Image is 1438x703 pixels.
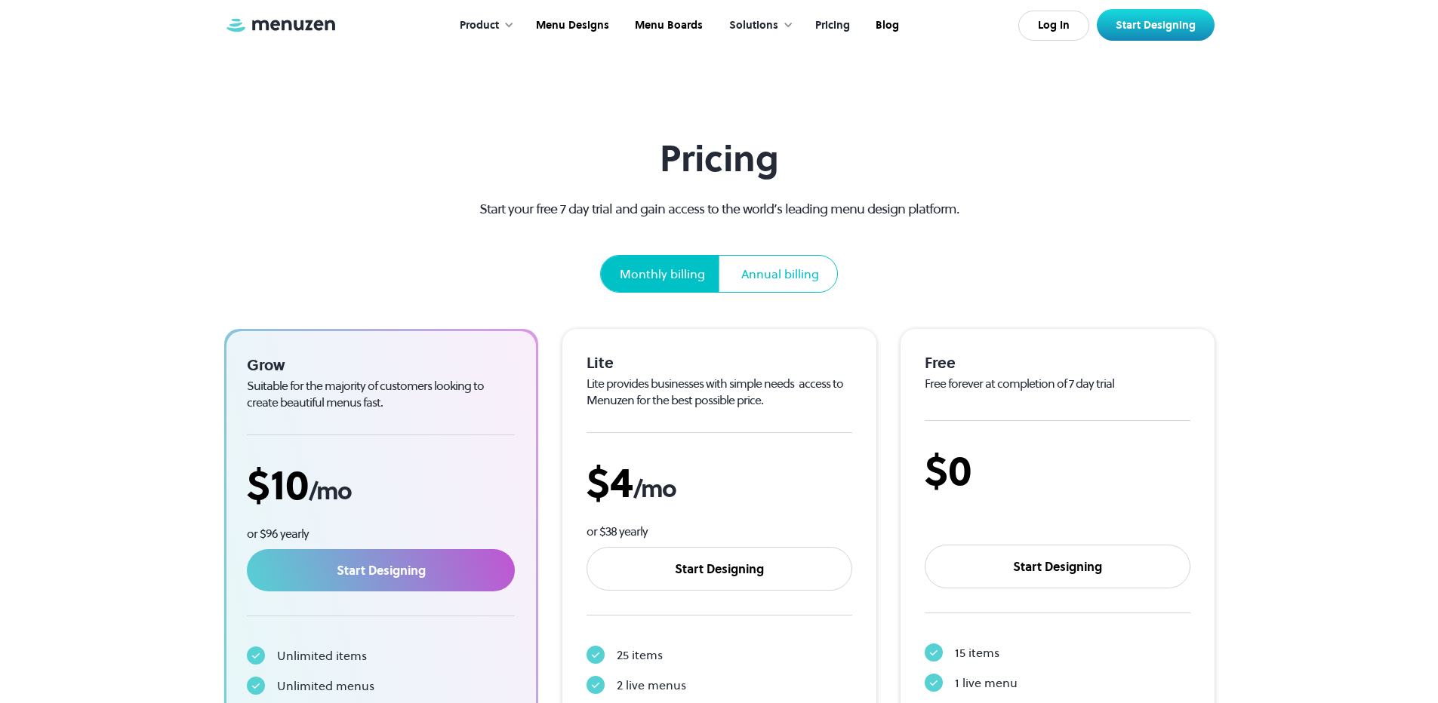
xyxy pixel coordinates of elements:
div: Product [445,2,522,49]
div: 15 items [955,643,999,662]
div: Free [925,353,1190,373]
div: Lite [587,353,852,373]
a: Menu Boards [620,2,714,49]
div: 1 live menu [955,674,1018,692]
a: Start Designing [925,545,1190,588]
a: Pricing [801,2,861,49]
div: $0 [925,445,1190,496]
div: Lite provides businesses with simple needs access to Menuzen for the best possible price. [587,376,852,408]
div: or $96 yearly [247,526,516,542]
a: Start Designing [247,549,516,591]
div: Monthly billing [620,265,705,283]
h1: Pricing [452,137,986,180]
a: Log In [1018,11,1089,41]
div: Solutions [714,2,801,49]
span: 4 [610,453,633,511]
a: Start Designing [587,547,852,591]
div: 25 items [617,646,663,664]
div: 2 live menus [617,676,686,694]
span: /mo [633,472,676,505]
div: Product [460,17,499,34]
span: 10 [270,456,309,514]
p: Start your free 7 day trial and gain access to the world’s leading menu design platform. [452,198,986,219]
div: $ [247,459,516,510]
a: Menu Designs [522,2,620,49]
div: $ [587,457,852,508]
a: Blog [861,2,910,49]
span: /mo [309,474,351,508]
div: Unlimited menus [277,677,374,695]
div: or $38 yearly [587,523,852,540]
div: Unlimited items [277,646,367,665]
a: Start Designing [1097,9,1215,41]
div: Grow [247,355,516,375]
div: Solutions [729,17,778,34]
div: Free forever at completion of 7 day trial [925,376,1190,392]
div: Annual billing [741,265,819,283]
div: Suitable for the majority of customers looking to create beautiful menus fast. [247,378,516,410]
